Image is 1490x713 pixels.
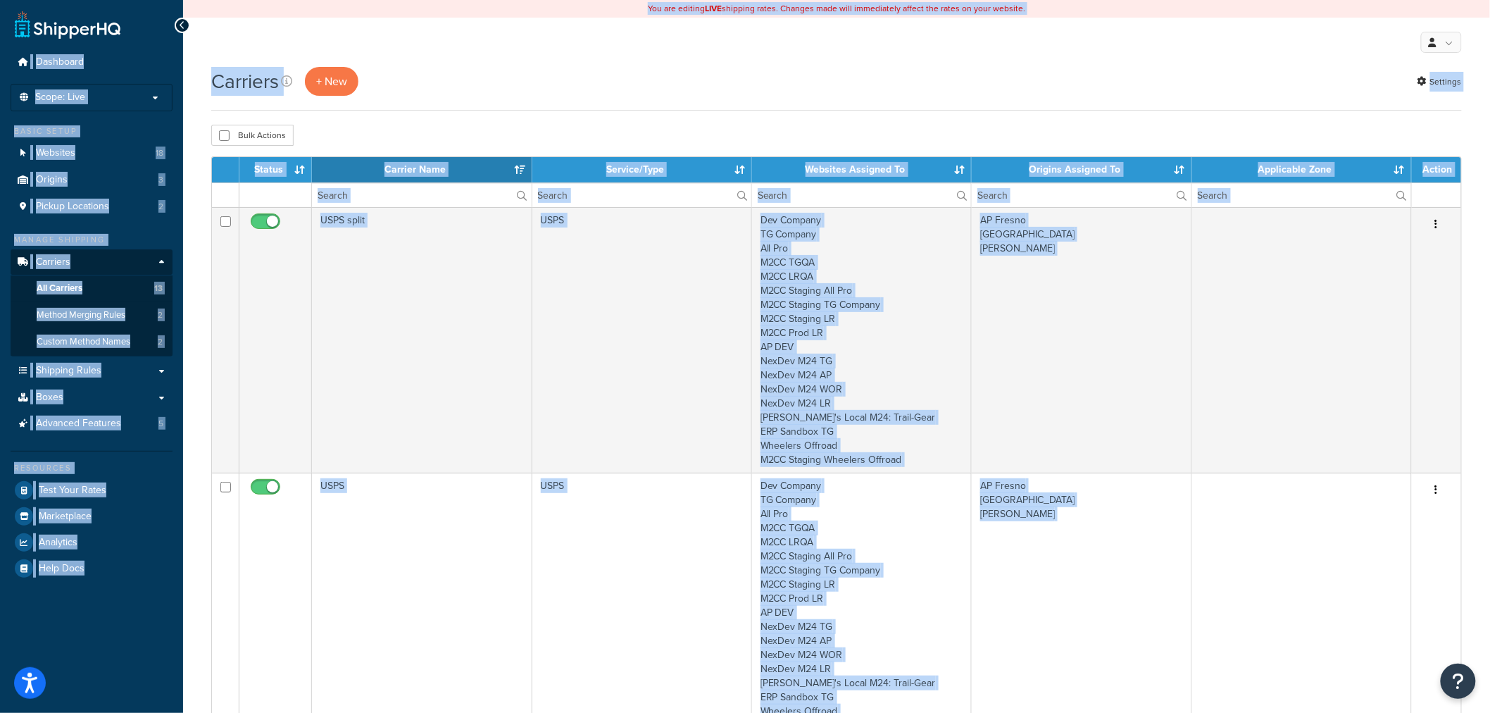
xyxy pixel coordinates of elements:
[312,207,532,473] td: USPS split
[36,201,109,213] span: Pickup Locations
[11,302,173,328] a: Method Merging Rules 2
[972,207,1191,473] td: AP Fresno [GEOGRAPHIC_DATA] [PERSON_NAME]
[158,174,163,186] span: 3
[752,157,972,182] th: Websites Assigned To: activate to sort column ascending
[36,174,68,186] span: Origins
[158,201,163,213] span: 2
[11,249,173,275] a: Carriers
[39,563,84,575] span: Help Docs
[211,68,279,95] h1: Carriers
[312,157,532,182] th: Carrier Name: activate to sort column ascending
[11,462,173,474] div: Resources
[305,67,358,96] button: + New
[36,56,84,68] span: Dashboard
[37,336,130,348] span: Custom Method Names
[11,329,173,355] a: Custom Method Names 2
[11,194,173,220] a: Pickup Locations 2
[211,125,294,146] button: Bulk Actions
[312,183,531,207] input: Search
[158,309,163,321] span: 2
[11,275,173,302] a: All Carriers 13
[11,140,173,166] a: Websites 18
[36,365,101,377] span: Shipping Rules
[11,125,173,137] div: Basic Setup
[705,2,722,15] b: LIVE
[11,530,173,555] a: Analytics
[1192,157,1412,182] th: Applicable Zone: activate to sort column ascending
[239,157,312,182] th: Status: activate to sort column ascending
[158,418,163,430] span: 5
[36,256,70,268] span: Carriers
[36,147,75,159] span: Websites
[36,418,121,430] span: Advanced Features
[972,157,1191,182] th: Origins Assigned To: activate to sort column ascending
[11,167,173,193] a: Origins 3
[35,92,85,104] span: Scope: Live
[15,11,120,39] a: ShipperHQ Home
[11,167,173,193] li: Origins
[11,556,173,581] a: Help Docs
[11,411,173,437] a: Advanced Features 5
[532,157,752,182] th: Service/Type: activate to sort column ascending
[11,234,173,246] div: Manage Shipping
[39,537,77,549] span: Analytics
[1417,72,1462,92] a: Settings
[11,411,173,437] li: Advanced Features
[972,183,1191,207] input: Search
[752,207,972,473] td: Dev Company TG Company All Pro M2CC TGQA M2CC LRQA M2CC Staging All Pro M2CC Staging TG Company M...
[532,183,751,207] input: Search
[532,207,752,473] td: USPS
[158,336,163,348] span: 2
[11,275,173,302] li: All Carriers
[752,183,971,207] input: Search
[1192,183,1411,207] input: Search
[37,283,82,294] span: All Carriers
[11,478,173,503] a: Test Your Rates
[1412,157,1461,182] th: Action
[11,385,173,411] a: Boxes
[11,329,173,355] li: Custom Method Names
[11,140,173,166] li: Websites
[36,392,63,404] span: Boxes
[154,283,163,294] span: 13
[11,194,173,220] li: Pickup Locations
[11,358,173,384] a: Shipping Rules
[11,49,173,75] a: Dashboard
[11,302,173,328] li: Method Merging Rules
[156,147,163,159] span: 18
[39,511,92,523] span: Marketplace
[37,309,125,321] span: Method Merging Rules
[11,504,173,529] a: Marketplace
[11,249,173,356] li: Carriers
[1441,664,1476,699] button: Open Resource Center
[39,485,106,497] span: Test Your Rates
